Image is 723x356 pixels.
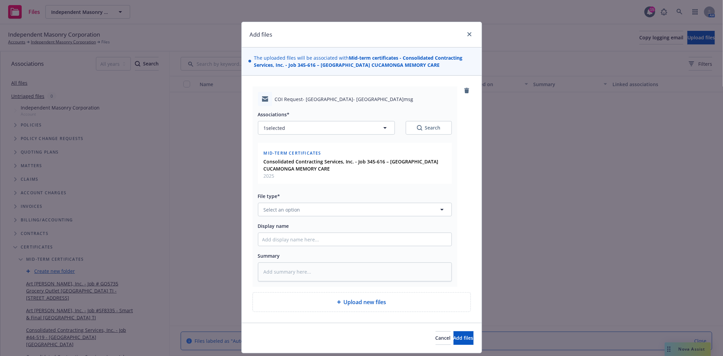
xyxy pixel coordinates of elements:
[264,158,439,172] strong: Consolidated Contracting Services, Inc. - Job 345-616 – [GEOGRAPHIC_DATA] CUCAMONGA MEMORY CARE
[417,124,441,131] div: Search
[258,223,289,229] span: Display name
[258,121,395,135] button: 1selected
[258,233,451,246] input: Add display name here...
[436,331,451,345] button: Cancel
[454,331,474,345] button: Add files
[406,121,452,135] button: SearchSearch
[253,292,471,312] div: Upload new files
[258,203,452,216] button: Select an option
[264,172,447,179] span: 2025
[250,30,273,39] h1: Add files
[344,298,386,306] span: Upload new files
[264,206,300,213] span: Select an option
[254,55,462,68] strong: Mid-term certificates - Consolidated Contracting Services, Inc. - Job 345-616 – [GEOGRAPHIC_DATA]...
[454,335,474,341] span: Add files
[254,54,475,68] span: The uploaded files will be associated with
[275,96,414,103] span: COI Request- [GEOGRAPHIC_DATA]- [GEOGRAPHIC_DATA]msg
[258,111,290,118] span: Associations*
[417,125,422,131] svg: Search
[258,193,280,199] span: File type*
[463,86,471,95] a: remove
[264,124,285,132] span: 1 selected
[258,253,280,259] span: Summary
[465,30,474,38] a: close
[264,150,321,156] span: Mid-term certificates
[436,335,451,341] span: Cancel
